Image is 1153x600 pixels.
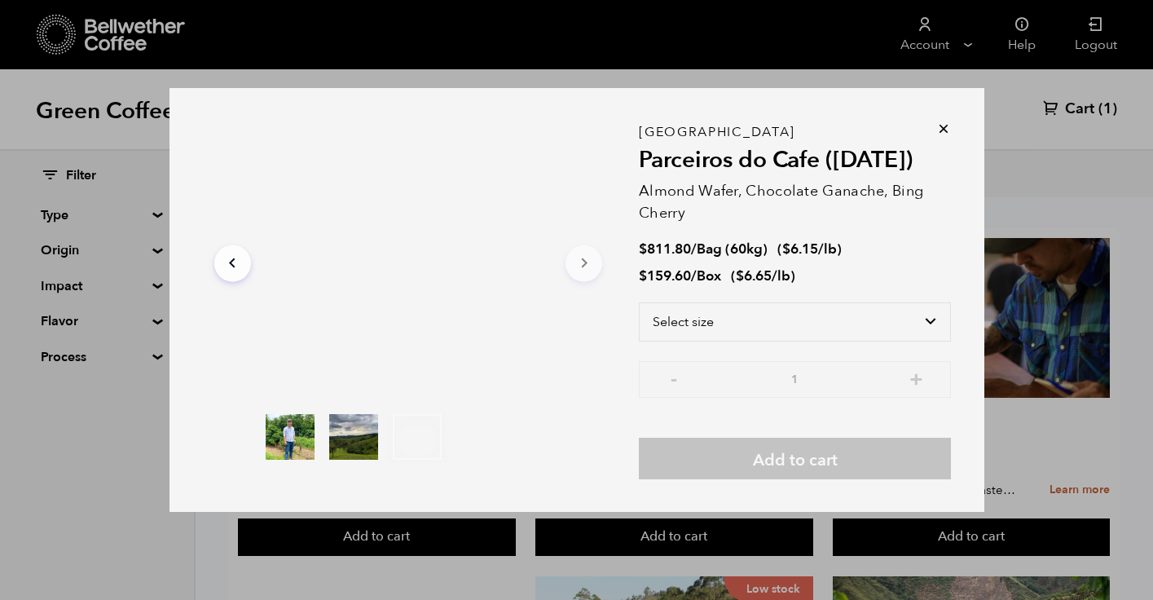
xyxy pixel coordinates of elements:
[691,267,697,285] span: /
[639,180,951,224] p: Almond Wafer, Chocolate Ganache, Bing Cherry
[663,369,684,386] button: -
[639,240,647,258] span: $
[772,267,790,285] span: /lb
[639,240,691,258] bdi: 811.80
[818,240,837,258] span: /lb
[639,438,951,479] button: Add to cart
[639,267,691,285] bdi: 159.60
[639,147,951,174] h2: Parceiros do Cafe ([DATE])
[782,240,790,258] span: $
[697,240,768,258] span: Bag (60kg)
[697,267,721,285] span: Box
[906,369,926,386] button: +
[782,240,818,258] bdi: 6.15
[736,267,744,285] span: $
[777,240,842,258] span: ( )
[731,267,795,285] span: ( )
[639,267,647,285] span: $
[691,240,697,258] span: /
[736,267,772,285] bdi: 6.65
